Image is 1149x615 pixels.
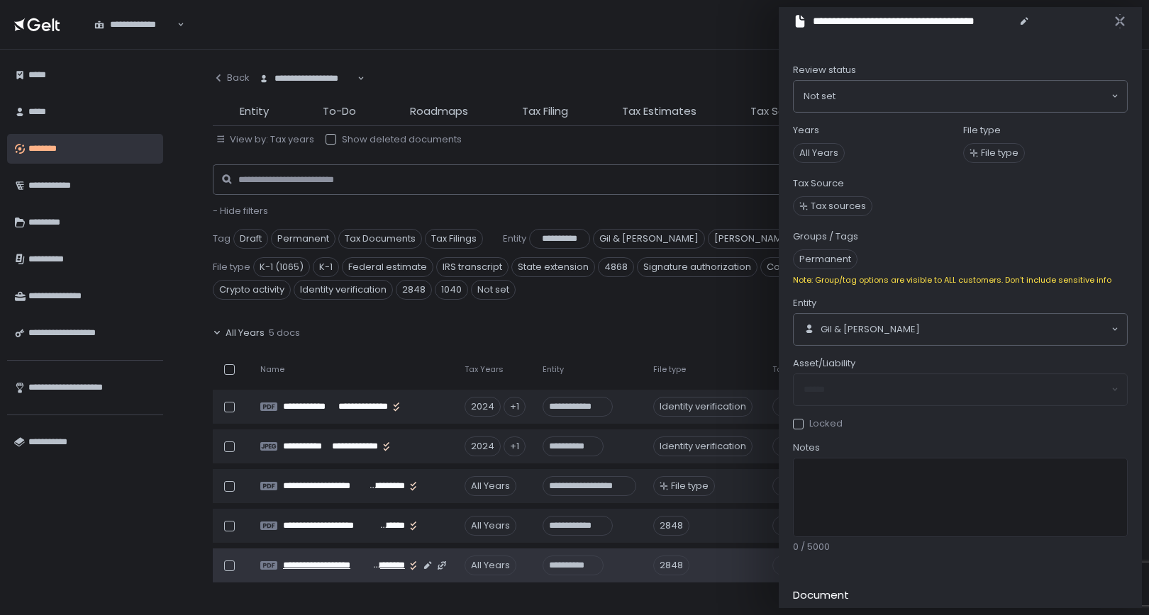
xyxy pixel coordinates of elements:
[981,147,1018,159] span: File type
[465,364,504,375] span: Tax Years
[465,476,516,496] div: All Years
[313,257,339,277] span: K-1
[338,229,422,249] span: Tax Documents
[793,143,845,163] span: All Years
[294,280,393,300] span: Identity verification
[323,103,356,120] span: To-Do
[772,476,837,496] span: Permanent
[465,397,501,417] div: 2024
[811,200,866,213] span: Tax sources
[793,441,820,454] span: Notes
[465,516,516,536] div: All Years
[253,257,310,277] span: K-1 (1065)
[760,257,858,277] span: Consolidated 1099
[772,364,788,375] span: Tag
[213,280,291,300] span: Crypto activity
[772,516,837,536] span: Permanent
[233,229,268,249] span: Draft
[425,229,483,249] span: Tax Filings
[793,541,1128,553] div: 0 / 5000
[504,436,526,456] div: +1
[396,280,432,300] span: 2848
[794,81,1127,112] div: Search for option
[793,64,856,77] span: Review status
[920,322,1110,337] input: Search for option
[793,357,855,370] span: Asset/Liability
[793,249,857,269] span: Permanent
[622,103,696,120] span: Tax Estimates
[793,275,1128,286] div: Note: Group/tag options are visible to ALL customers. Don't include sensitive info
[637,257,757,277] span: Signature authorization
[653,516,689,536] div: 2848
[226,327,265,339] span: All Years
[503,232,526,245] span: Entity
[435,280,468,300] span: 1040
[260,364,284,375] span: Name
[471,280,516,300] span: Not set
[543,364,564,375] span: Entity
[598,257,634,277] span: 4868
[794,314,1127,345] div: Search for option
[410,103,468,120] span: Roadmaps
[342,257,433,277] span: Federal estimate
[213,261,250,273] span: File type
[213,72,250,84] div: Back
[522,103,568,120] span: Tax Filing
[708,229,797,249] span: [PERSON_NAME]
[216,133,314,146] button: View by: Tax years
[772,436,837,456] span: Permanent
[963,124,1001,137] label: File type
[511,257,595,277] span: State extension
[821,323,920,336] span: Gil & [PERSON_NAME]
[671,480,709,492] span: File type
[793,124,819,137] label: Years
[653,364,686,375] span: File type
[793,230,858,243] label: Groups / Tags
[271,229,335,249] span: Permanent
[836,89,1110,103] input: Search for option
[593,229,705,249] span: Gil & [PERSON_NAME]
[213,204,268,218] span: - Hide filters
[804,89,836,103] span: Not set
[213,232,231,245] span: Tag
[436,257,509,277] span: IRS transcript
[213,205,268,218] button: - Hide filters
[175,18,176,32] input: Search for option
[772,555,837,575] span: Permanent
[793,297,816,310] span: Entity
[653,397,753,417] div: Identity verification
[355,72,356,86] input: Search for option
[465,436,501,456] div: 2024
[793,177,844,190] label: Tax Source
[772,397,837,417] span: Permanent
[465,555,516,575] div: All Years
[653,436,753,456] div: Identity verification
[653,555,689,575] div: 2848
[750,103,814,120] span: Tax Sources
[793,587,849,604] h2: Document
[240,103,269,120] span: Entity
[85,10,184,40] div: Search for option
[250,64,365,94] div: Search for option
[269,327,300,339] span: 5 docs
[504,397,526,417] div: +1
[213,64,250,92] button: Back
